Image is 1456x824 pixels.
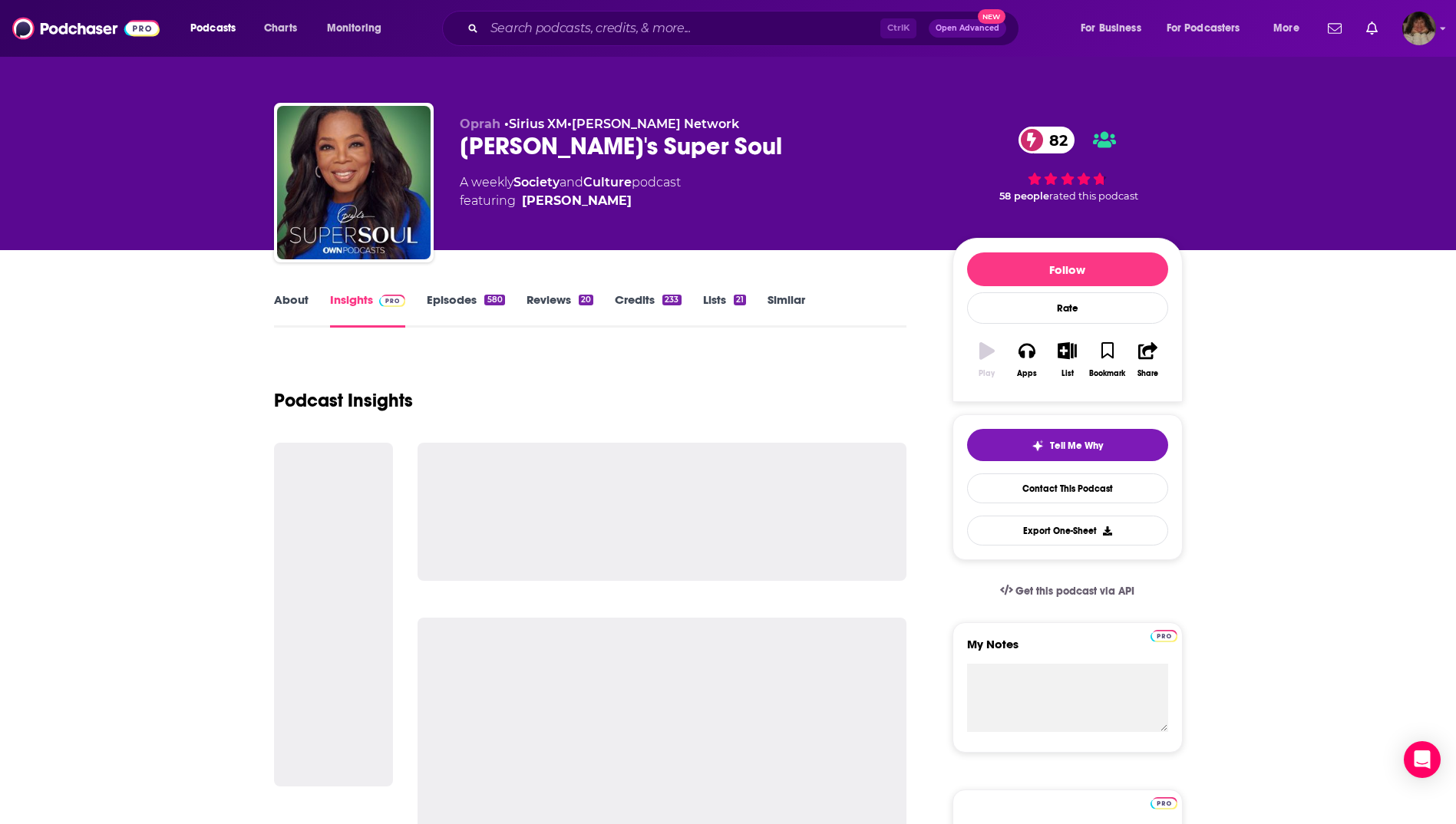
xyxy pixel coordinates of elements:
a: About [274,292,309,328]
div: 82 58 peoplerated this podcast [953,117,1183,212]
span: • [504,117,567,131]
div: 21 [734,295,746,305]
span: and [560,175,583,190]
span: Monitoring [327,18,381,39]
span: Get this podcast via API [1015,585,1134,598]
button: Bookmark [1088,332,1127,387]
a: Sirius XM [509,117,567,131]
span: Logged in as angelport [1402,12,1436,45]
button: open menu [316,16,401,41]
img: Podchaser - Follow, Share and Rate Podcasts [12,14,160,43]
img: Podchaser Pro [379,295,406,307]
a: Credits233 [615,292,681,328]
a: Show notifications dropdown [1360,15,1384,41]
button: Open AdvancedNew [929,19,1006,38]
button: Show profile menu [1402,12,1436,45]
button: tell me why sparkleTell Me Why [967,429,1168,461]
span: rated this podcast [1049,190,1138,202]
button: open menu [1070,16,1161,41]
label: My Notes [967,637,1168,664]
img: tell me why sparkle [1032,440,1044,452]
button: Export One-Sheet [967,516,1168,545]
a: Pro website [1151,628,1177,642]
span: Charts [264,18,297,39]
span: • [567,117,739,131]
button: Play [967,332,1007,387]
img: Podchaser Pro [1151,630,1177,642]
img: Oprah's Super Soul [277,106,431,259]
button: List [1047,332,1087,387]
a: Charts [254,16,306,41]
a: Episodes580 [427,292,504,328]
a: Oprah Winfrey [522,192,632,210]
div: Search podcasts, credits, & more... [457,11,1034,46]
div: A weekly podcast [460,173,681,210]
div: Bookmark [1089,369,1125,378]
button: Apps [1007,332,1047,387]
div: List [1061,369,1074,378]
span: Podcasts [190,18,236,39]
div: Play [979,369,995,378]
a: Reviews20 [527,292,593,328]
div: Rate [967,292,1168,324]
img: Podchaser Pro [1151,797,1177,809]
span: New [978,9,1005,24]
a: 82 [1019,127,1075,153]
div: Share [1137,369,1158,378]
a: Similar [768,292,805,328]
div: 233 [662,295,681,305]
span: 82 [1034,127,1075,153]
button: Share [1127,332,1167,387]
span: Ctrl K [880,18,916,38]
button: open menu [1263,16,1319,41]
a: Culture [583,175,632,190]
a: Lists21 [703,292,746,328]
a: Get this podcast via API [988,572,1147,610]
a: [PERSON_NAME] Network [572,117,739,131]
span: For Business [1081,18,1141,39]
img: User Profile [1402,12,1436,45]
span: featuring [460,192,681,210]
div: Open Intercom Messenger [1404,741,1441,778]
a: Show notifications dropdown [1322,15,1348,41]
h1: Podcast Insights [274,389,413,412]
button: open menu [1157,16,1263,41]
a: Pro website [1151,795,1177,809]
span: More [1273,18,1299,39]
a: Society [513,175,560,190]
span: 58 people [999,190,1049,202]
button: open menu [180,16,256,41]
input: Search podcasts, credits, & more... [484,16,880,41]
span: For Podcasters [1167,18,1240,39]
a: InsightsPodchaser Pro [330,292,406,328]
div: 580 [484,295,504,305]
span: Tell Me Why [1050,440,1103,452]
div: Apps [1017,369,1037,378]
div: 20 [579,295,593,305]
button: Follow [967,252,1168,286]
a: Contact This Podcast [967,473,1168,503]
span: Oprah [460,117,500,131]
span: Open Advanced [936,25,999,32]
